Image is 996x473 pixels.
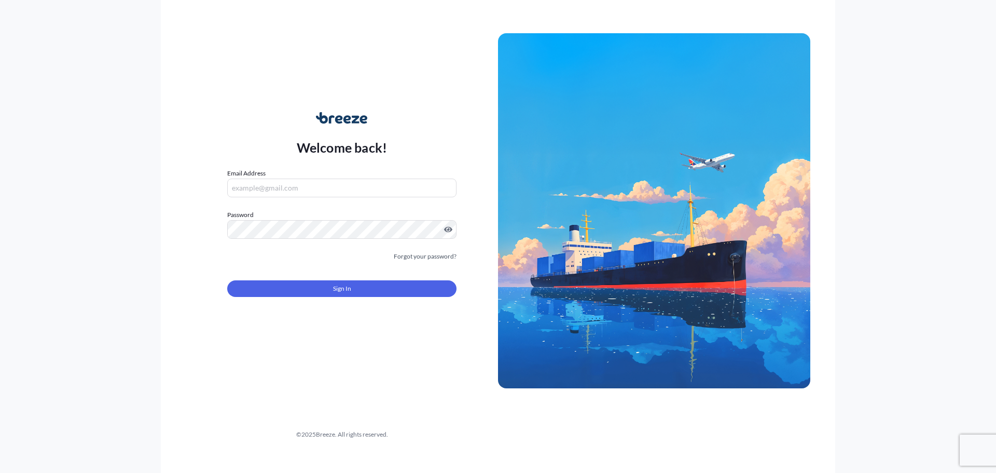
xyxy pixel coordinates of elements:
button: Show password [444,225,452,234]
p: Welcome back! [297,139,388,156]
label: Email Address [227,168,266,179]
a: Forgot your password? [394,251,457,262]
span: Sign In [333,283,351,294]
img: Ship illustration [498,33,810,388]
input: example@gmail.com [227,179,457,197]
div: © 2025 Breeze. All rights reserved. [186,429,498,440]
label: Password [227,210,457,220]
button: Sign In [227,280,457,297]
